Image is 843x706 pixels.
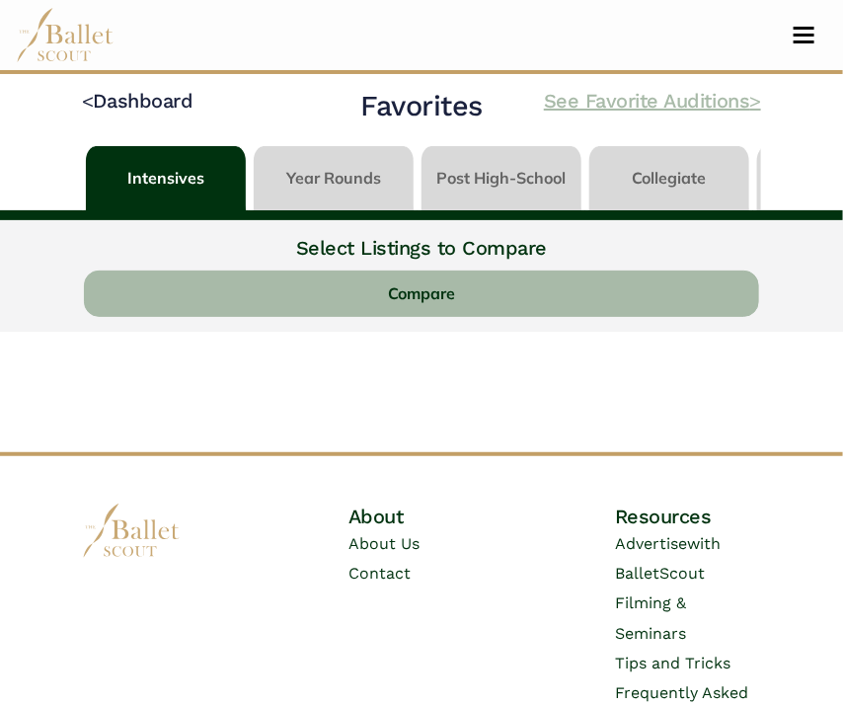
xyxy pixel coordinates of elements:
[250,146,418,210] li: Year Rounds
[615,654,730,672] a: Tips and Tricks
[749,88,761,113] code: >
[615,534,721,583] a: Advertisewith BalletScout
[348,504,495,529] h4: About
[84,271,758,317] button: Compare
[585,146,753,210] li: Collegiate
[348,534,420,553] a: About Us
[82,88,94,113] code: <
[544,89,761,113] a: See Favorite Auditions>
[781,26,827,44] button: Toggle navigation
[82,89,192,113] a: <Dashboard
[615,504,761,529] h4: Resources
[82,504,181,558] img: logo
[615,593,686,642] a: Filming & Seminars
[348,564,411,583] a: Contact
[418,146,585,210] li: Post High-School
[615,534,721,583] span: with BalletScout
[360,88,483,125] h2: Favorites
[82,146,250,210] li: Intensives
